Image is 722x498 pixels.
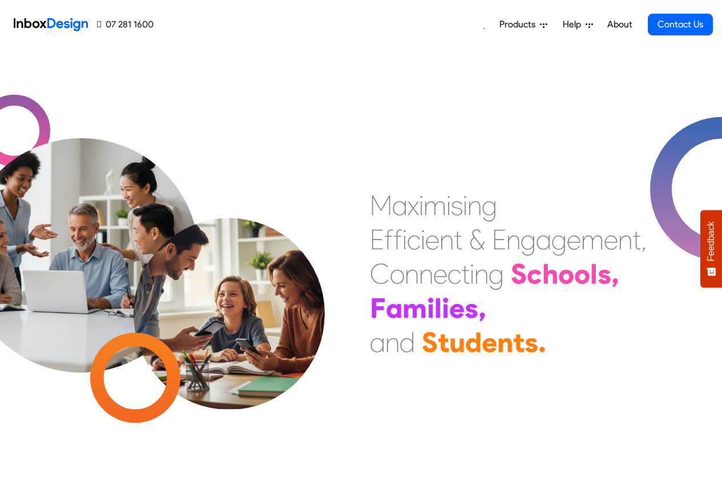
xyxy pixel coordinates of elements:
div: Maximising Efficient & Engagement, Connecting Schools, Families, and Students. [370,188,647,359]
div: M [370,188,392,222]
div: l [590,257,598,291]
div: o [558,257,574,291]
div: e [482,325,497,359]
div: t [513,325,525,359]
div: s [465,291,478,325]
span: Help [563,18,586,31]
div: g [521,222,536,257]
div: n [497,325,513,359]
a: 07 281 1600 [97,18,154,31]
div: t [461,257,470,291]
div: t [454,222,462,257]
span: Feedback [706,221,716,261]
div: u [449,325,465,359]
div: g [489,257,504,291]
div: m [423,188,446,222]
div: i [446,188,451,222]
div: a [536,222,551,257]
div: a [386,291,402,325]
div: i [470,257,474,291]
div: c [447,257,461,291]
div: . [538,325,546,359]
a: Help [558,13,598,36]
div: n [419,257,433,291]
div: g [482,188,497,222]
div: E [370,222,384,257]
a: About [604,13,635,36]
div: s [598,257,611,291]
div: S [511,257,527,291]
div: e [567,222,581,257]
div: f [384,222,393,257]
div: h [542,257,558,291]
div: e [433,257,447,291]
div: o [574,257,590,291]
div: s [451,188,463,222]
div: E [492,222,506,257]
div: d [465,325,482,359]
a: Products [495,13,552,36]
div: t [438,325,449,359]
div: c [527,257,542,291]
div: e [604,222,618,257]
div: c [407,222,421,257]
div: f [393,222,402,257]
img: parents_with_child.png [110,171,349,410]
div: t [632,222,641,257]
div: d [400,325,415,359]
div: n [405,257,419,291]
div: n [506,222,521,257]
div: , [478,291,486,325]
div: i [421,222,425,257]
div: , [641,222,647,257]
button: Feedback - Show survey [700,210,722,288]
div: x [408,188,419,222]
div: o [390,257,405,291]
div: S [422,325,438,359]
div: i [463,188,467,222]
div: e [425,222,439,257]
a: Contact Us [648,14,713,35]
div: n [467,188,482,222]
div: m [581,222,604,257]
div: a [370,325,385,359]
div: C [370,257,390,291]
div: n [618,222,632,257]
div: g [551,222,567,257]
div: , [611,257,619,291]
div: i [402,222,407,257]
div: e [449,291,465,325]
div: m [402,291,427,325]
div: i [442,291,449,325]
div: n [439,222,454,257]
div: F [370,291,386,325]
div: & [469,222,485,257]
div: n [474,257,489,291]
div: s [525,325,538,359]
div: a [392,188,408,222]
div: i [419,188,423,222]
div: i [427,291,434,325]
span: Products [499,18,540,31]
div: n [385,325,400,359]
div: l [434,291,442,325]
